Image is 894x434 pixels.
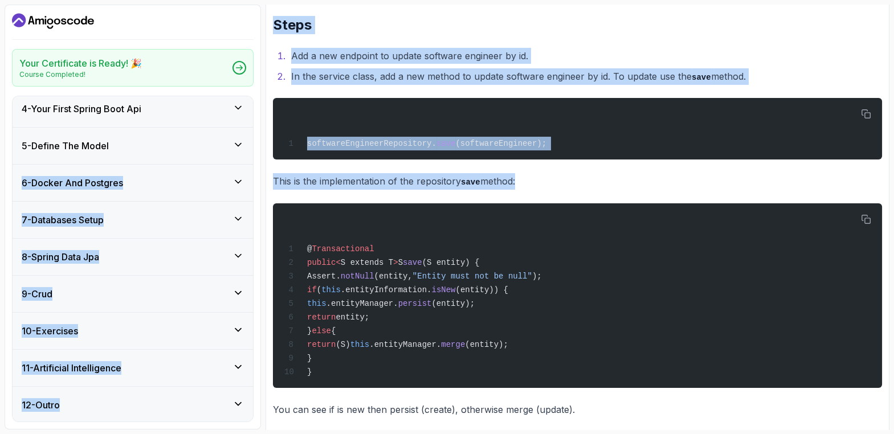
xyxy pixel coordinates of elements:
button: 5-Define The Model [13,128,253,164]
span: } [307,326,312,335]
span: Assert. [307,272,341,281]
p: This is the implementation of the repository method: [273,173,882,190]
button: 8-Spring Data Jpa [13,239,253,275]
button: 11-Artificial Intelligence [13,350,253,386]
span: persist [398,299,432,308]
h3: 5 - Define The Model [22,139,109,153]
span: (S) [336,340,350,349]
button: 4-Your First Spring Boot Api [13,91,253,127]
span: public [307,258,336,267]
button: 12-Outro [13,387,253,423]
code: save [692,73,711,82]
span: @ [307,244,312,253]
span: return [307,313,336,322]
span: { [331,326,336,335]
span: save [436,139,456,148]
button: 6-Docker And Postgres [13,165,253,201]
span: (entity); [465,340,508,349]
code: save [461,178,480,187]
h3: 7 - Databases Setup [22,213,104,227]
h3: 6 - Docker And Postgres [22,176,123,190]
span: S [398,258,403,267]
span: .entityManager. [326,299,398,308]
span: notNull [341,272,374,281]
span: .entityInformation. [341,285,432,294]
p: Course Completed! [19,70,142,79]
button: 9-Crud [13,276,253,312]
h3: 12 - Outro [22,398,60,412]
h3: 4 - Your First Spring Boot Api [22,102,141,116]
span: else [312,326,331,335]
h3: 11 - Artificial Intelligence [22,361,121,375]
li: In the service class, add a new method to update software engineer by id. To update use the method. [288,68,882,85]
span: < [336,258,340,267]
span: if [307,285,317,294]
span: ( [317,285,321,294]
span: (softwareEngineer); [455,139,546,148]
h3: 8 - Spring Data Jpa [22,250,99,264]
span: "Entity must not be null" [413,272,532,281]
a: Your Certificate is Ready! 🎉Course Completed! [12,49,254,87]
h3: 9 - Crud [22,287,52,301]
span: S extends T [341,258,393,267]
p: You can see if is new then persist (create), otherwise merge (update). [273,402,882,417]
span: (entity)) { [455,285,508,294]
span: merge [441,340,465,349]
span: return [307,340,336,349]
span: entity; [336,313,369,322]
span: this [307,299,326,308]
li: Add a new endpoint to update software engineer by id. [288,48,882,64]
button: 7-Databases Setup [13,202,253,238]
span: > [393,258,398,267]
span: this [321,285,341,294]
span: (S entity) { [422,258,480,267]
h3: 10 - Exercises [22,324,78,338]
span: this [350,340,370,349]
span: (entity); [431,299,475,308]
span: softwareEngineerRepository. [307,139,436,148]
h2: Steps [273,16,882,34]
span: .entityManager. [369,340,441,349]
span: ); [532,272,542,281]
a: Dashboard [12,12,94,30]
span: (entity, [374,272,413,281]
span: Transactional [312,244,374,253]
button: 10-Exercises [13,313,253,349]
span: isNew [431,285,455,294]
span: } [307,354,312,363]
span: } [307,367,312,376]
span: save [403,258,422,267]
h2: Your Certificate is Ready! 🎉 [19,56,142,70]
